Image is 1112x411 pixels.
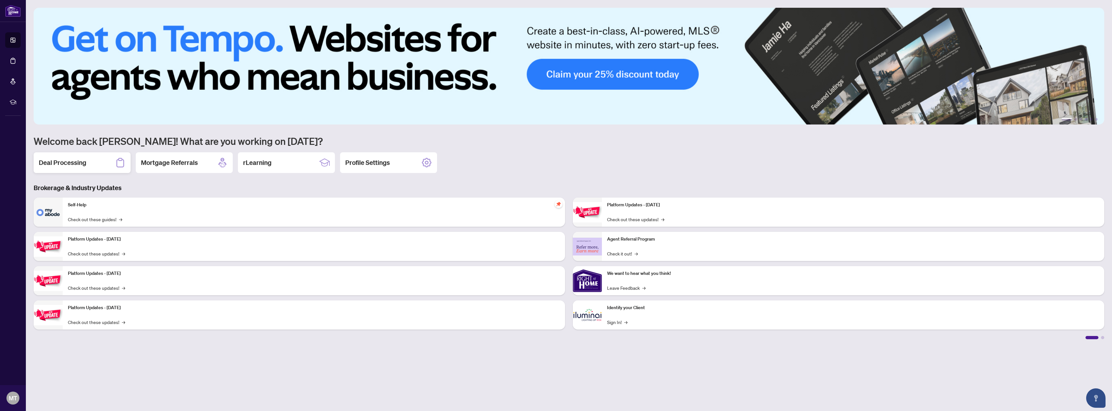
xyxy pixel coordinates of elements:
a: Check out these updates!→ [68,284,125,291]
img: Platform Updates - June 23, 2025 [573,202,602,222]
img: Identify your Client [573,300,602,330]
p: Platform Updates - [DATE] [68,236,560,243]
span: MT [9,394,17,403]
h3: Brokerage & Industry Updates [34,183,1104,192]
p: Platform Updates - [DATE] [68,270,560,277]
a: Check out these updates!→ [68,250,125,257]
button: 6 [1095,118,1098,121]
button: Open asap [1086,388,1106,408]
span: → [635,250,638,257]
h2: rLearning [243,158,272,167]
img: Slide 0 [34,8,1104,124]
img: logo [5,5,21,17]
span: → [642,284,646,291]
a: Sign In!→ [607,319,627,326]
h2: Profile Settings [345,158,390,167]
span: → [119,216,122,223]
span: → [624,319,627,326]
a: Check out these guides!→ [68,216,122,223]
a: Leave Feedback→ [607,284,646,291]
span: → [122,319,125,326]
button: 1 [1062,118,1072,121]
p: Platform Updates - [DATE] [68,304,560,311]
span: → [661,216,664,223]
button: 2 [1075,118,1077,121]
span: → [122,284,125,291]
img: Platform Updates - July 8, 2025 [34,305,63,325]
h2: Mortgage Referrals [141,158,198,167]
span: → [122,250,125,257]
a: Check it out!→ [607,250,638,257]
p: Identify your Client [607,304,1099,311]
h2: Deal Processing [39,158,86,167]
a: Check out these updates!→ [68,319,125,326]
img: Self-Help [34,198,63,227]
img: Platform Updates - September 16, 2025 [34,236,63,257]
button: 4 [1085,118,1087,121]
button: 5 [1090,118,1093,121]
p: Agent Referral Program [607,236,1099,243]
p: Self-Help [68,201,560,209]
button: 3 [1080,118,1082,121]
span: pushpin [555,200,562,208]
img: We want to hear what you think! [573,266,602,295]
img: Platform Updates - July 21, 2025 [34,271,63,291]
h1: Welcome back [PERSON_NAME]! What are you working on [DATE]? [34,135,1104,147]
p: Platform Updates - [DATE] [607,201,1099,209]
a: Check out these updates!→ [607,216,664,223]
img: Agent Referral Program [573,238,602,255]
p: We want to hear what you think! [607,270,1099,277]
